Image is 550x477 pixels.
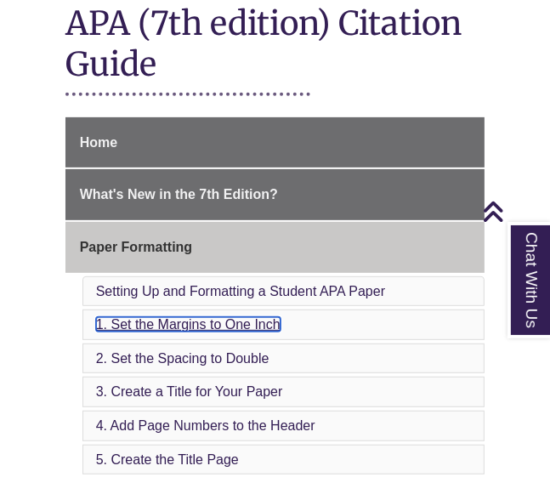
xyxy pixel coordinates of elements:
span: What's New in the 7th Edition? [80,187,278,202]
a: 5. Create the Title Page [96,452,239,467]
a: Setting Up and Formatting a Student APA Paper [96,284,385,298]
a: 4. Add Page Numbers to the Header [96,418,315,433]
a: 1. Set the Margins to One Inch [96,317,281,332]
a: 3. Create a Title for Your Paper [96,384,283,399]
a: Home [65,117,485,168]
a: What's New in the 7th Edition? [65,169,485,220]
a: Back to Top [482,200,546,223]
span: Paper Formatting [80,240,192,254]
a: Paper Formatting [65,222,485,273]
a: 2. Set the Spacing to Double [96,351,269,366]
span: Home [80,135,117,150]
